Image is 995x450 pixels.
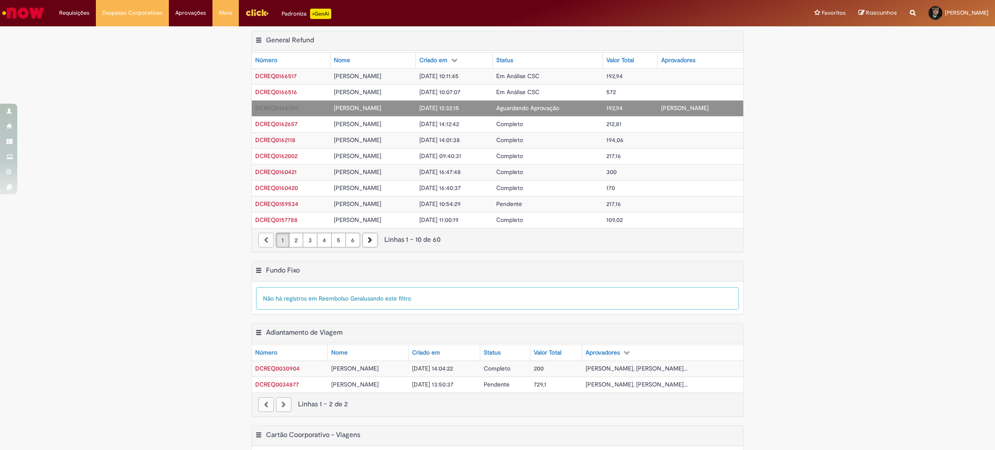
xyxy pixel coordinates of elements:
[419,72,459,80] span: [DATE] 10:11:45
[255,168,297,176] a: Abrir Registro: DCREQ0160421
[496,216,523,224] span: Completo
[419,88,460,96] span: [DATE] 10:07:07
[59,9,89,17] span: Requisições
[255,364,300,372] a: Abrir Registro: DCREQ0030904
[364,295,411,302] span: usando este filtro
[606,88,616,96] span: 572
[586,380,688,388] span: [PERSON_NAME], [PERSON_NAME]...
[255,88,297,96] span: DCREQ0166516
[419,184,461,192] span: [DATE] 16:40:37
[255,120,298,128] a: Abrir Registro: DCREQ0162657
[534,380,546,388] span: 729,1
[822,9,846,17] span: Favoritos
[496,120,523,128] span: Completo
[255,349,277,357] div: Número
[534,364,544,372] span: 200
[1,4,45,22] img: ServiceNow
[606,216,623,224] span: 109,02
[606,104,623,112] span: 192,94
[412,364,453,372] span: [DATE] 14:04:22
[606,56,634,65] div: Valor Total
[331,349,348,357] div: Nome
[255,72,297,80] a: Abrir Registro: DCREQ0166517
[606,120,621,128] span: 212,81
[266,431,360,439] h2: Cartão Coorporativo - Viagens
[606,72,623,80] span: 192,94
[419,120,459,128] span: [DATE] 14:12:42
[606,168,617,176] span: 300
[866,9,897,17] span: Rascunhos
[334,184,381,192] span: [PERSON_NAME]
[255,36,262,47] button: General Refund Menu de contexto
[334,104,381,112] span: [PERSON_NAME]
[362,233,378,247] a: Próxima página
[255,136,295,144] span: DCREQ0162118
[496,56,513,65] div: Status
[255,104,298,112] span: DCREQ0164350
[496,184,523,192] span: Completo
[334,56,350,65] div: Nome
[661,56,695,65] div: Aprovadores
[255,380,299,388] span: DCREQ0034877
[496,104,559,112] span: Aguardando Aprovação
[334,152,381,160] span: [PERSON_NAME]
[255,431,262,442] button: Cartão Coorporativo - Viagens Menu de contexto
[534,349,561,357] div: Valor Total
[303,233,317,247] a: Página 3
[310,9,331,19] p: +GenAi
[258,399,737,409] div: Linhas 1 − 2 de 2
[255,364,300,372] span: DCREQ0030904
[255,56,277,65] div: Número
[334,168,381,176] span: [PERSON_NAME]
[102,9,162,17] span: Despesas Corporativas
[412,380,453,388] span: [DATE] 13:50:37
[334,88,381,96] span: [PERSON_NAME]
[419,104,459,112] span: [DATE] 12:32:15
[331,380,379,388] span: [PERSON_NAME]
[484,364,510,372] span: Completo
[661,104,709,112] span: [PERSON_NAME]
[496,136,523,144] span: Completo
[496,168,523,176] span: Completo
[606,184,615,192] span: 170
[175,9,206,17] span: Aprovações
[859,9,897,17] a: Rascunhos
[334,72,381,80] span: [PERSON_NAME]
[266,266,300,275] h2: Fundo Fixo
[496,88,539,96] span: Em Análise CSC
[606,152,621,160] span: 217,16
[255,380,299,388] a: Abrir Registro: DCREQ0034877
[255,168,297,176] span: DCREQ0160421
[255,200,298,208] span: DCREQ0159534
[266,36,314,44] h2: General Refund
[606,136,624,144] span: 194,06
[945,9,989,16] span: [PERSON_NAME]
[255,104,298,112] a: Abrir Registro: DCREQ0164350
[419,168,461,176] span: [DATE] 16:47:48
[255,266,262,277] button: Fundo Fixo Menu de contexto
[255,216,298,224] a: Abrir Registro: DCREQ0157788
[484,380,510,388] span: Pendente
[419,56,447,65] div: Criado em
[255,152,298,160] span: DCREQ0162002
[255,216,298,224] span: DCREQ0157788
[606,200,621,208] span: 217,16
[496,152,523,160] span: Completo
[586,364,688,372] span: [PERSON_NAME], [PERSON_NAME]...
[255,72,297,80] span: DCREQ0166517
[289,233,303,247] a: Página 2
[331,364,379,372] span: [PERSON_NAME]
[258,235,737,245] div: Linhas 1 − 10 de 60
[334,200,381,208] span: [PERSON_NAME]
[419,200,461,208] span: [DATE] 10:54:29
[252,228,743,252] nav: paginação
[282,9,331,19] div: Padroniza
[255,328,262,339] button: Adiantamento de Viagem Menu de contexto
[317,233,332,247] a: Página 4
[266,328,342,337] h2: Adiantamento de Viagem
[419,136,460,144] span: [DATE] 14:01:38
[255,184,298,192] a: Abrir Registro: DCREQ0160420
[255,88,297,96] a: Abrir Registro: DCREQ0166516
[255,120,298,128] span: DCREQ0162657
[334,216,381,224] span: [PERSON_NAME]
